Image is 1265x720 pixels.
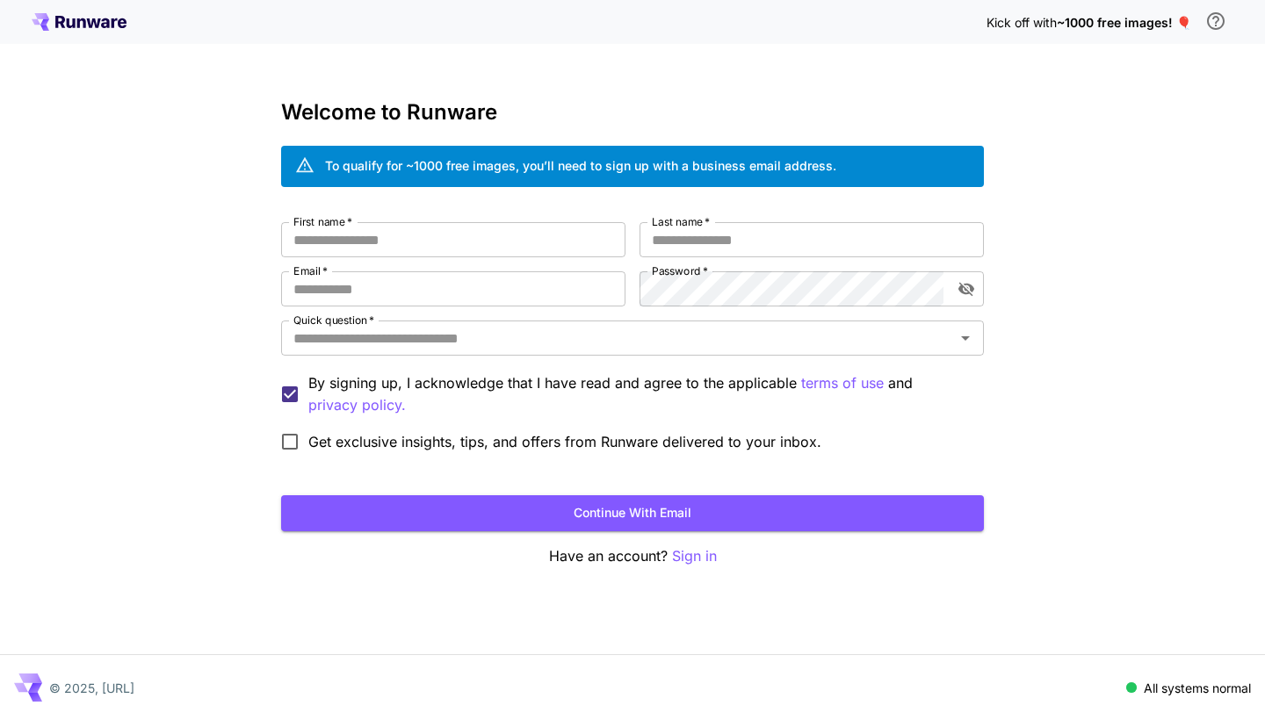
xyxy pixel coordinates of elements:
[325,156,836,175] div: To qualify for ~1000 free images, you’ll need to sign up with a business email address.
[308,431,821,452] span: Get exclusive insights, tips, and offers from Runware delivered to your inbox.
[652,263,708,278] label: Password
[672,545,717,567] button: Sign in
[281,495,984,531] button: Continue with email
[293,313,374,328] label: Quick question
[293,263,328,278] label: Email
[801,372,884,394] button: By signing up, I acknowledge that I have read and agree to the applicable and privacy policy.
[281,545,984,567] p: Have an account?
[308,394,406,416] p: privacy policy.
[801,372,884,394] p: terms of use
[308,394,406,416] button: By signing up, I acknowledge that I have read and agree to the applicable terms of use and
[49,679,134,697] p: © 2025, [URL]
[1144,679,1251,697] p: All systems normal
[1198,4,1233,39] button: In order to qualify for free credit, you need to sign up with a business email address and click ...
[293,214,352,229] label: First name
[951,273,982,305] button: toggle password visibility
[1057,15,1191,30] span: ~1000 free images! 🎈
[281,100,984,125] h3: Welcome to Runware
[308,372,970,416] p: By signing up, I acknowledge that I have read and agree to the applicable and
[652,214,710,229] label: Last name
[953,326,978,350] button: Open
[987,15,1057,30] span: Kick off with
